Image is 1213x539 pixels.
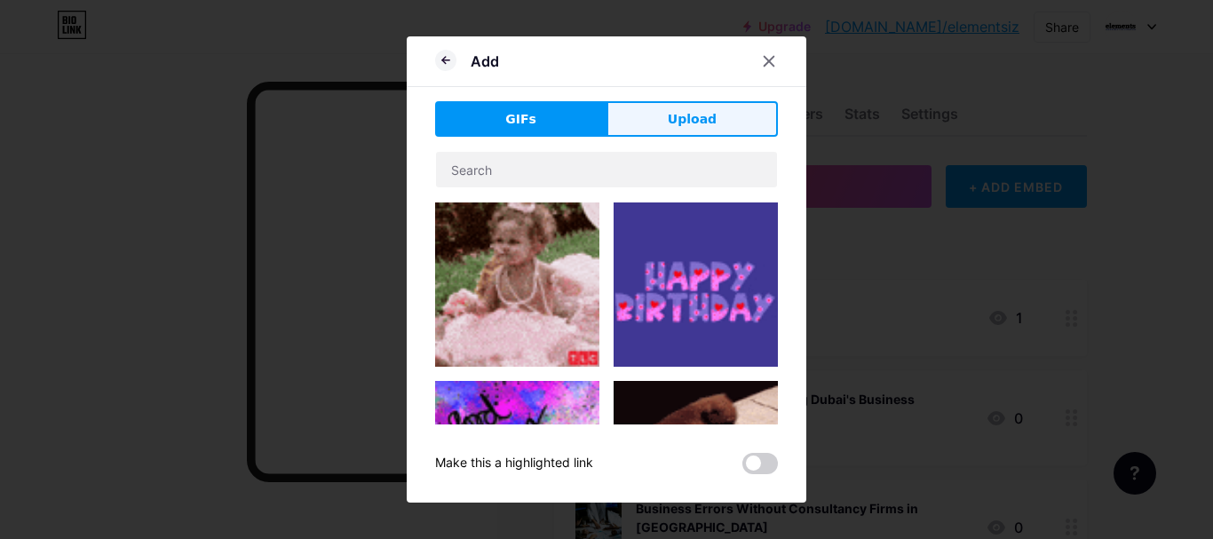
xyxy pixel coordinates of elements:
[505,110,536,129] span: GIFs
[435,202,599,367] img: Gihpy
[436,152,777,187] input: Search
[614,381,778,529] img: Gihpy
[471,51,499,72] div: Add
[606,101,778,137] button: Upload
[614,202,778,367] img: Gihpy
[435,101,606,137] button: GIFs
[668,110,717,129] span: Upload
[435,453,593,474] div: Make this a highlighted link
